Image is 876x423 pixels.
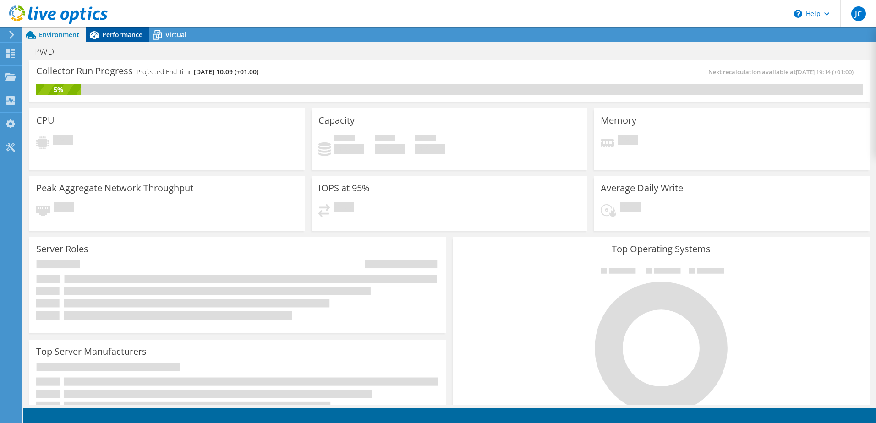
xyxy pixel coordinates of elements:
[39,30,79,39] span: Environment
[318,183,370,193] h3: IOPS at 95%
[36,244,88,254] h3: Server Roles
[601,183,683,193] h3: Average Daily Write
[796,68,854,76] span: [DATE] 19:14 (+01:00)
[334,135,355,144] span: Used
[36,85,81,95] div: 5%
[36,183,193,193] h3: Peak Aggregate Network Throughput
[460,244,863,254] h3: Top Operating Systems
[620,202,641,215] span: Pending
[318,115,355,125] h3: Capacity
[851,6,866,21] span: JC
[54,202,74,215] span: Pending
[53,135,73,147] span: Pending
[165,30,186,39] span: Virtual
[36,347,147,357] h3: Top Server Manufacturers
[601,115,636,125] h3: Memory
[794,10,802,18] svg: \n
[36,115,55,125] h3: CPU
[618,135,638,147] span: Pending
[334,202,354,215] span: Pending
[415,135,436,144] span: Total
[334,144,364,154] h4: 0 GiB
[708,68,858,76] span: Next recalculation available at
[137,67,258,77] h4: Projected End Time:
[375,144,405,154] h4: 0 GiB
[194,67,258,76] span: [DATE] 10:09 (+01:00)
[415,144,445,154] h4: 0 GiB
[30,47,68,57] h1: PWD
[375,135,395,144] span: Free
[102,30,142,39] span: Performance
